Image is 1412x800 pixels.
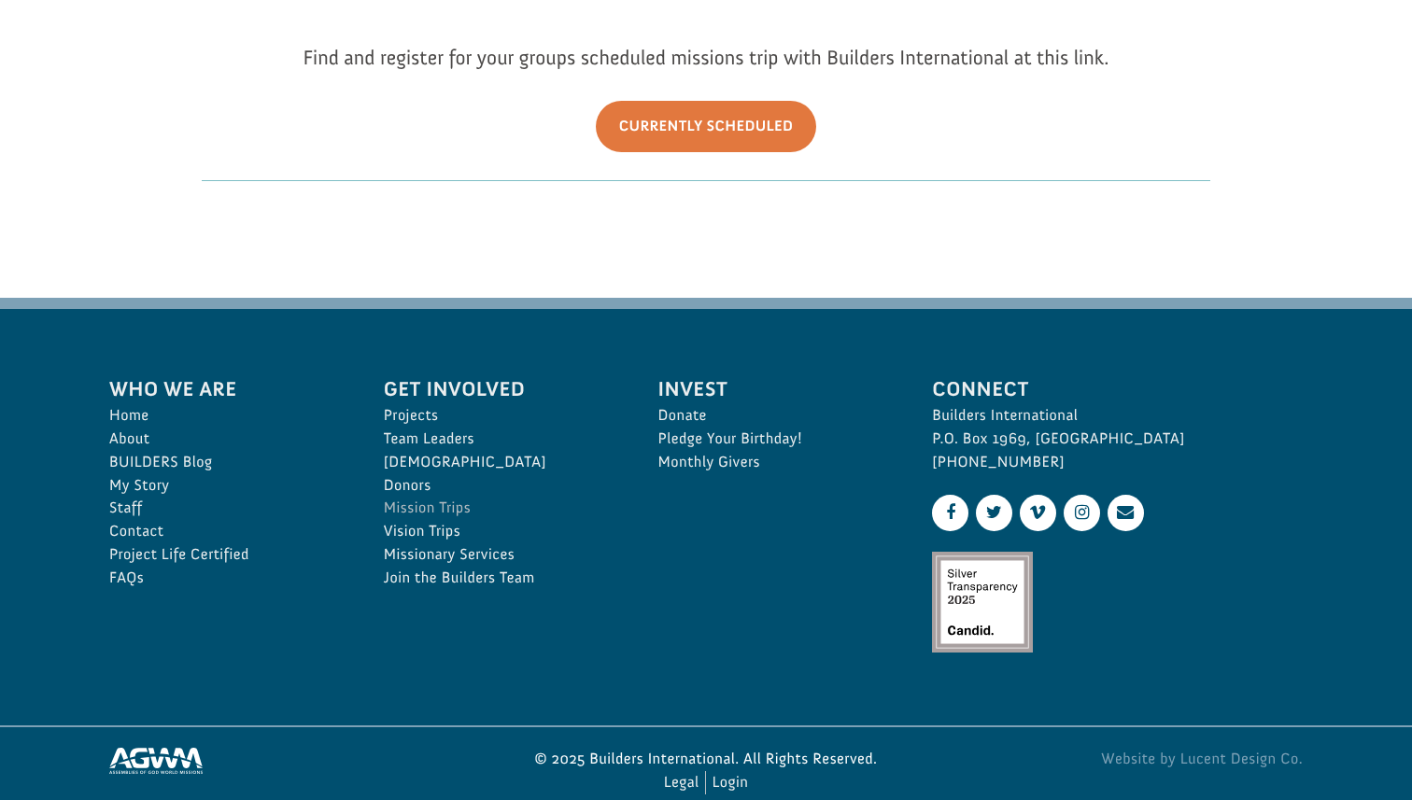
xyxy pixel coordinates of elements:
[34,19,257,56] div: Praise Center Assembly of [DEMOGRAPHIC_DATA] donated $154
[50,75,257,88] span: [GEOGRAPHIC_DATA] , [GEOGRAPHIC_DATA]
[34,75,47,88] img: US.png
[44,57,305,71] strong: Project Rescue: [GEOGRAPHIC_DATA] Safe House
[932,552,1033,653] img: Silver Transparency Rating for 2025 by Candid
[109,497,343,520] a: Staff
[1020,495,1056,531] a: Vimeo
[658,373,892,404] span: Invest
[109,567,343,590] a: FAQs
[109,543,343,567] a: Project Life Certified
[384,520,617,543] a: Vision Trips
[34,58,257,71] div: to
[384,373,617,404] span: Get Involved
[932,373,1303,404] span: Connect
[109,404,343,428] a: Home
[264,37,347,71] button: Donate
[109,520,343,543] a: Contact
[303,45,1108,70] span: Find and register for your groups scheduled missions trip with Builders International at this link.
[932,495,968,531] a: Facebook
[109,474,343,498] a: My Story
[658,451,892,474] a: Monthly Givers
[109,451,343,474] a: BUILDERS Blog
[512,748,901,771] p: © 2025 Builders International. All Rights Reserved.
[109,748,203,774] img: Assemblies of God World Missions
[913,748,1303,771] a: Website by Lucent Design Co.
[384,543,617,567] a: Missionary Services
[384,567,617,590] a: Join the Builders Team
[976,495,1012,531] a: Twitter
[658,428,892,451] a: Pledge Your Birthday!
[932,404,1303,473] p: Builders International P.O. Box 1969, [GEOGRAPHIC_DATA] [PHONE_NUMBER]
[1064,495,1100,531] a: Instagram
[658,404,892,428] a: Donate
[109,428,343,451] a: About
[384,497,617,520] a: Mission Trips
[596,101,817,152] a: Currently Scheduled
[384,474,617,498] a: Donors
[384,451,617,474] a: [DEMOGRAPHIC_DATA]
[384,428,617,451] a: Team Leaders
[1108,495,1144,531] a: Contact Us
[712,771,748,794] a: Login
[109,373,343,404] span: Who We Are
[384,404,617,428] a: Projects
[664,771,699,794] a: Legal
